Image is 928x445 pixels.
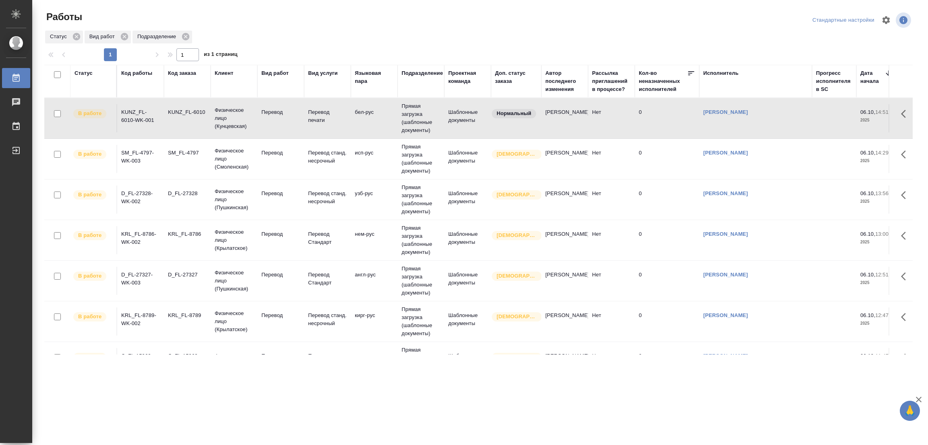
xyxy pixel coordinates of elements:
td: [PERSON_NAME] [541,226,588,254]
div: Доп. статус заказа [495,69,537,85]
p: 2025 [860,238,893,246]
p: Нормальный [497,109,531,117]
a: [PERSON_NAME] [703,231,748,237]
td: Нет [588,145,635,173]
p: Вид работ [89,33,118,41]
td: KRL_FL-8786-WK-002 [117,226,164,254]
div: split button [810,14,876,27]
p: В работе [78,191,101,199]
td: 0 [635,185,699,214]
td: [PERSON_NAME] [541,145,588,173]
td: Нет [588,307,635,336]
td: Прямая загрузка (шаблонные документы) [398,261,444,301]
td: Шаблонные документы [444,267,491,295]
p: Подразделение [137,33,179,41]
div: D_FL-27328 [168,190,207,198]
td: Прямая загрузка (шаблонные документы) [398,220,444,260]
p: 12:47 [875,312,889,318]
p: В работе [78,272,101,280]
div: Рассылка приглашений в процессе? [592,69,631,93]
td: [PERSON_NAME] [541,185,588,214]
p: 2025 [860,116,893,124]
div: Исполнитель выполняет работу [72,352,112,363]
td: Шаблонные документы [444,145,491,173]
p: [DEMOGRAPHIC_DATA] [497,231,537,239]
p: Перевод Стандарт [308,230,347,246]
td: 0 [635,267,699,295]
p: Перевод печати [308,108,347,124]
div: C_FL-15962 [168,352,207,360]
p: Физическое лицо (Смоленская) [215,147,253,171]
td: Прямая загрузка (шаблонные документы) [398,139,444,179]
p: 2025 [860,279,893,287]
div: Автор последнего изменения [545,69,584,93]
div: Вид услуги [308,69,338,77]
p: 06.10, [860,353,875,359]
p: Перевод [261,190,300,198]
td: [PERSON_NAME] [541,267,588,295]
p: 06.10, [860,109,875,115]
div: Статус [45,31,83,43]
p: В работе [78,231,101,239]
p: [DEMOGRAPHIC_DATA] [497,353,537,361]
td: 0 [635,104,699,132]
p: Перевод Стандарт [308,271,347,287]
p: Физическое лицо (Пушкинская) [215,187,253,212]
td: исп-рус [351,145,398,173]
div: Исполнитель выполняет работу [72,108,112,119]
span: 🙏 [903,402,917,419]
p: 13:56 [875,190,889,196]
td: Нет [588,226,635,254]
div: KRL_FL-8786 [168,230,207,238]
p: Перевод станд. несрочный [308,149,347,165]
td: [PERSON_NAME] [541,348,588,376]
td: D_FL-27328-WK-002 [117,185,164,214]
p: 06.10, [860,312,875,318]
button: Здесь прячутся важные кнопки [896,104,916,124]
p: 2025 [860,157,893,165]
div: SM_FL-4797 [168,149,207,157]
p: Перевод Стандарт [308,352,347,368]
td: KRL_FL-8789-WK-002 [117,307,164,336]
button: 🙏 [900,401,920,421]
a: [PERSON_NAME] [703,150,748,156]
td: Нет [588,348,635,376]
p: Перевод [261,271,300,279]
p: В работе [78,109,101,117]
div: KRL_FL-8789 [168,311,207,319]
div: Подразделение [133,31,192,43]
div: Клиент [215,69,233,77]
div: Кол-во неназначенных исполнителей [639,69,687,93]
div: Статус [75,69,93,77]
a: [PERSON_NAME] [703,272,748,278]
div: Исполнитель выполняет работу [72,149,112,160]
div: Подразделение [402,69,443,77]
p: В работе [78,313,101,321]
button: Здесь прячутся важные кнопки [896,267,916,286]
td: C_FL-15962-WK-009 [117,348,164,376]
a: [PERSON_NAME] [703,190,748,196]
td: Шаблонные документы [444,185,491,214]
td: D_FL-27327-WK-003 [117,267,164,295]
span: из 1 страниц [204,49,238,61]
div: Языковая пара [355,69,394,85]
p: 06.10, [860,231,875,237]
p: Физическое лицо (Крылатское) [215,228,253,252]
div: Вид работ [85,31,131,43]
td: Нет [588,267,635,295]
p: 14:29 [875,150,889,156]
p: 06.10, [860,190,875,196]
td: 0 [635,307,699,336]
p: 11:47 [875,353,889,359]
p: Перевод станд. несрочный [308,190,347,206]
p: 2025 [860,319,893,328]
td: 0 [635,145,699,173]
p: 2025 [860,198,893,206]
p: Перевод [261,108,300,116]
span: Настроить таблицу [876,10,896,30]
td: Шаблонные документы [444,307,491,336]
p: [DEMOGRAPHIC_DATA] [497,272,537,280]
td: Шаблонные документы [444,348,491,376]
td: нем-рус [351,226,398,254]
p: [DEMOGRAPHIC_DATA] [497,191,537,199]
